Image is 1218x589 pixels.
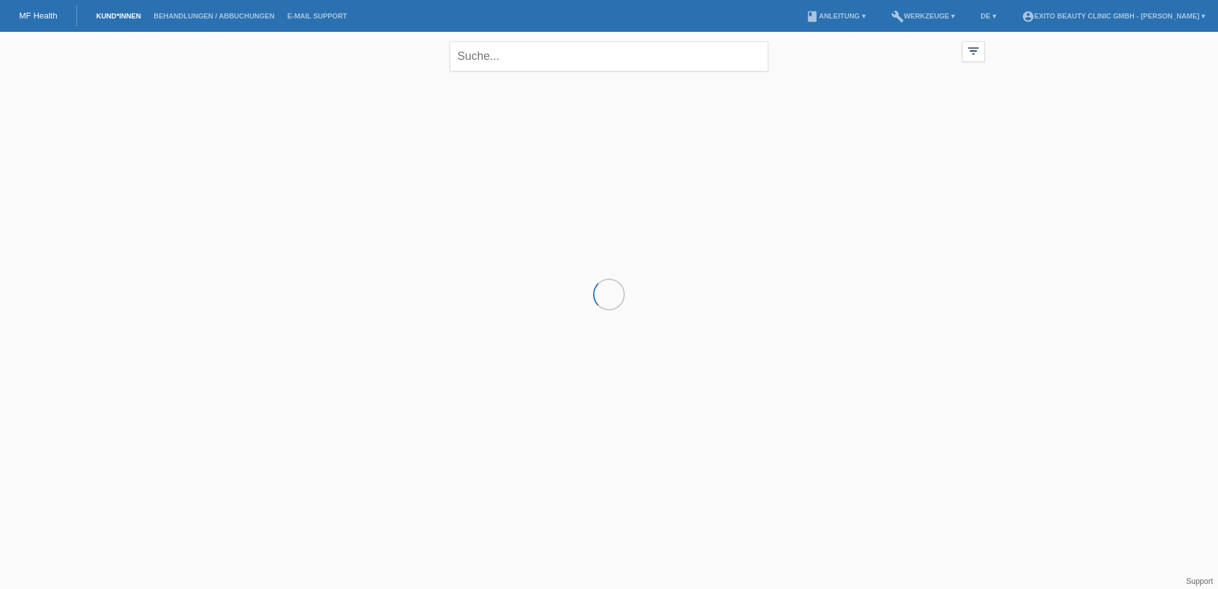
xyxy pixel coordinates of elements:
[450,41,768,71] input: Suche...
[974,12,1002,20] a: DE ▾
[1015,12,1212,20] a: account_circleExito Beauty Clinic GmbH - [PERSON_NAME] ▾
[806,10,819,23] i: book
[966,44,980,58] i: filter_list
[147,12,281,20] a: Behandlungen / Abbuchungen
[1022,10,1035,23] i: account_circle
[885,12,962,20] a: buildWerkzeuge ▾
[281,12,354,20] a: E-Mail Support
[90,12,147,20] a: Kund*innen
[19,11,57,20] a: MF Health
[1186,577,1213,586] a: Support
[799,12,871,20] a: bookAnleitung ▾
[891,10,904,23] i: build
